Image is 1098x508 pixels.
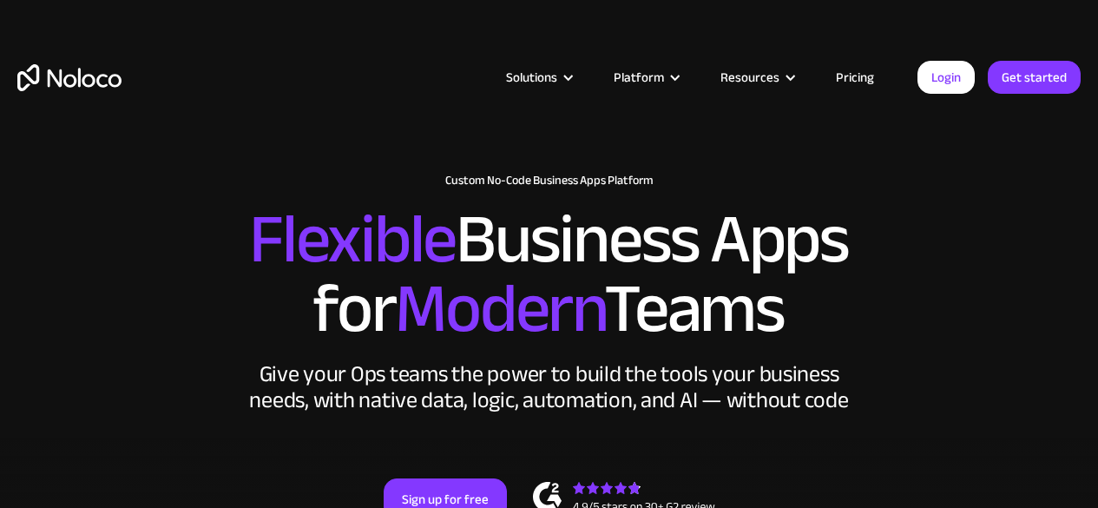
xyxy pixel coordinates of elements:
a: Login [917,61,975,94]
span: Modern [395,244,604,373]
span: Flexible [249,175,456,304]
div: Platform [614,66,664,89]
h1: Custom No-Code Business Apps Platform [17,174,1081,188]
h2: Business Apps for Teams [17,205,1081,344]
a: Pricing [814,66,896,89]
a: home [17,64,122,91]
div: Resources [699,66,814,89]
div: Platform [592,66,699,89]
div: Solutions [506,66,557,89]
div: Resources [720,66,779,89]
div: Give your Ops teams the power to build the tools your business needs, with native data, logic, au... [246,361,853,413]
a: Get started [988,61,1081,94]
div: Solutions [484,66,592,89]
